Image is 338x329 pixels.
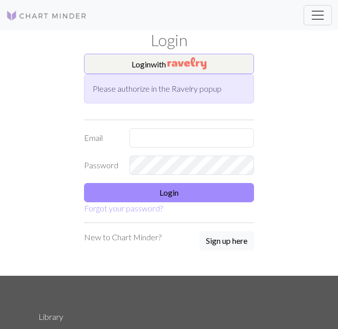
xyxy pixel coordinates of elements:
[167,57,206,69] img: Ravelry
[84,74,254,103] div: Please authorize in the Ravelry popup
[78,156,123,175] label: Password
[304,5,332,25] button: Toggle navigation
[84,183,254,202] button: Login
[84,54,254,74] button: Loginwith
[84,231,161,243] p: New to Chart Minder?
[199,231,254,251] a: Sign up here
[84,203,163,213] a: Forgot your password?
[32,30,306,50] h1: Login
[6,10,87,22] img: Logo
[38,312,63,321] a: Library
[78,128,123,148] label: Email
[199,231,254,250] button: Sign up here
